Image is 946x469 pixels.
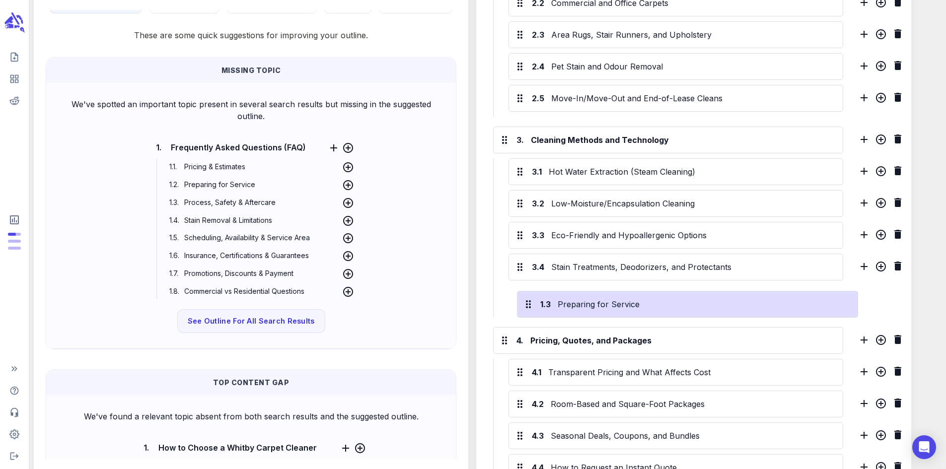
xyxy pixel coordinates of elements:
[156,440,319,455] span: How to Choose a Whitby Carpet Cleaner
[167,283,182,299] span: 1.8 .
[8,233,21,236] span: Posts: 3 of 5 monthly posts used
[182,269,296,277] span: Promotions, Discounts & Payment
[4,403,25,421] span: Contact Support
[4,48,25,66] span: Create new content
[4,425,25,443] span: Adjust your account settings
[912,435,936,459] div: Open Intercom Messenger
[62,98,440,122] p: We've spotted an important topic present in several search results but missing in the suggested o...
[182,215,275,224] span: Stain Removal & Limitations
[167,248,182,264] span: 1.6 .
[182,162,248,170] span: Pricing & Estimates
[167,266,182,281] span: 1.7 .
[167,194,182,210] span: 1.3 .
[167,212,182,228] span: 1.4 .
[4,210,25,230] span: View Subscription & Usage
[4,447,25,465] span: Logout
[182,287,307,295] span: Commercial vs Residential Questions
[54,377,448,387] p: Top Content Gap
[4,70,25,88] span: View your content dashboard
[188,315,315,327] span: See Outline For All Search Results
[4,382,25,400] span: Help Center
[177,309,325,333] button: See Outline For All Search Results
[54,65,448,75] p: Missing Topic
[153,141,163,152] span: 1.
[168,139,308,154] span: Frequently Asked Questions (FAQ)
[4,360,25,378] span: Expand Sidebar
[8,247,21,250] span: Input Tokens: 0 of 960,000 monthly tokens used. These limits are based on the last model you used...
[167,176,182,192] span: 1.2 .
[182,233,312,242] span: Scheduling, Availability & Service Area
[182,180,258,188] span: Preparing for Service
[141,442,151,453] span: 1.
[4,92,25,110] span: View your Reddit Intelligence add-on dashboard
[62,410,440,422] p: We've found a relevant topic absent from both search results and the suggested outline.
[167,158,182,174] span: 1.1 .
[182,198,278,206] span: Process, Safety & Aftercare
[8,240,21,243] span: Output Tokens: 0 of 120,000 monthly tokens used. These limits are based on the last model you use...
[167,230,182,246] span: 1.5 .
[74,13,428,57] p: These are some quick suggestions for improving your outline.
[182,251,311,260] span: Insurance, Certifications & Guarantees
